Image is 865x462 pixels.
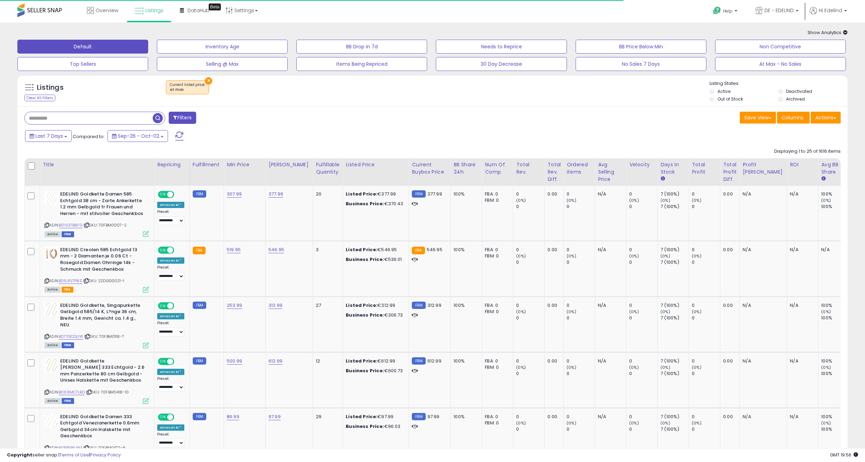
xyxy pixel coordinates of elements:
[819,7,842,14] span: Hi Edelind
[743,247,782,253] div: N/A
[629,371,657,377] div: 0
[427,358,441,364] span: 612.99
[107,130,168,142] button: Sep-26 - Oct-02
[567,161,592,176] div: Ordered Items
[159,192,167,198] span: ON
[576,40,706,54] button: BB Price Below Min
[346,358,377,364] b: Listed Price:
[173,247,184,253] span: OFF
[715,40,846,54] button: Non Competitive
[346,256,403,263] div: €536.01
[159,414,167,420] span: ON
[516,191,544,197] div: 0
[516,426,544,432] div: 0
[516,358,544,364] div: 0
[24,95,55,101] div: Clear All Filters
[629,315,657,321] div: 0
[516,371,544,377] div: 0
[346,312,403,318] div: €306.73
[412,190,425,198] small: FBM
[60,247,145,274] b: EDELIND Creolen 585 Echtgold 13 mm - 2 Diamanten je 0.06 Ct - Rosegold Damen Ohrringe 14k - Schmu...
[60,191,145,218] b: EDELIND Goldkette Damen 585 Echtgold 38 cm - Zarte Ankerkette 1.2 mm Gelbgold fr Frauen und Herre...
[45,287,61,293] span: All listings currently available for purchase on Amazon
[629,302,657,309] div: 0
[629,414,657,420] div: 0
[173,358,184,364] span: OFF
[516,204,544,210] div: 0
[821,371,849,377] div: 100%
[598,191,621,197] div: N/A
[567,420,576,426] small: (0%)
[821,315,849,321] div: 100%
[516,420,526,426] small: (0%)
[692,365,702,370] small: (0%)
[60,414,145,441] b: EDELIND Goldkette Damen 333 Echtgold Venezianerkette 0.6mm Gelbgold 34cm Halskette mit Geschenkbox
[786,96,805,102] label: Archived
[427,413,440,420] span: 97.99
[346,358,403,364] div: €612.99
[723,302,734,309] div: 0.00
[62,398,74,404] span: FBM
[740,112,776,124] button: Save View
[346,201,403,207] div: €370.43
[412,161,448,176] div: Current Buybox Price
[269,246,284,253] a: 546.95
[821,309,831,314] small: (0%)
[37,83,64,93] h5: Listings
[485,302,508,309] div: FBA: 0
[743,302,782,309] div: N/A
[660,259,689,265] div: 7 (100%)
[346,302,403,309] div: €312.99
[193,190,206,198] small: FBM
[157,202,184,208] div: Amazon AI *
[346,200,384,207] b: Business Price:
[485,247,508,253] div: FBA: 0
[777,112,810,124] button: Columns
[227,413,239,420] a: 86.99
[159,303,167,309] span: ON
[660,191,689,197] div: 7 (100%)
[516,309,526,314] small: (0%)
[692,315,720,321] div: 0
[45,302,149,348] div: ASIN:
[157,313,184,319] div: Amazon AI *
[547,358,558,364] div: 0.00
[45,191,58,205] img: 31F3biA7oQL._SL40_.jpg
[516,302,544,309] div: 0
[743,191,782,197] div: N/A
[485,414,508,420] div: FBA: 0
[60,358,145,385] b: EDELIND Goldkette [PERSON_NAME] 333 Echtgold - 2.6 mm Panzerkette 80 cm Gelbgold - Unisex Halsket...
[715,57,846,71] button: At Max - No Sales
[173,303,184,309] span: OFF
[269,358,282,365] a: 612.99
[629,247,657,253] div: 0
[485,420,508,426] div: FBM: 0
[723,191,734,197] div: 0.00
[786,88,812,94] label: Deactivated
[485,197,508,204] div: FBM: 0
[567,371,595,377] div: 0
[412,302,425,309] small: FBM
[723,358,734,364] div: 0.00
[629,259,657,265] div: 0
[346,312,384,318] b: Business Price:
[516,161,542,176] div: Total Rev.
[454,358,476,364] div: 100%
[629,426,657,432] div: 0
[45,191,149,236] div: ASIN:
[790,302,813,309] div: N/A
[692,204,720,210] div: 0
[821,302,849,309] div: 100%
[193,413,206,420] small: FBM
[43,161,151,168] div: Title
[660,420,670,426] small: (0%)
[790,414,813,420] div: N/A
[346,161,406,168] div: Listed Price
[598,247,621,253] div: N/A
[660,414,689,420] div: 7 (100%)
[157,432,184,448] div: Preset:
[86,389,129,395] span: | SKU: 70FBM0418-10
[170,87,205,92] div: at max
[187,7,209,14] span: DataHub
[692,309,702,314] small: (0%)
